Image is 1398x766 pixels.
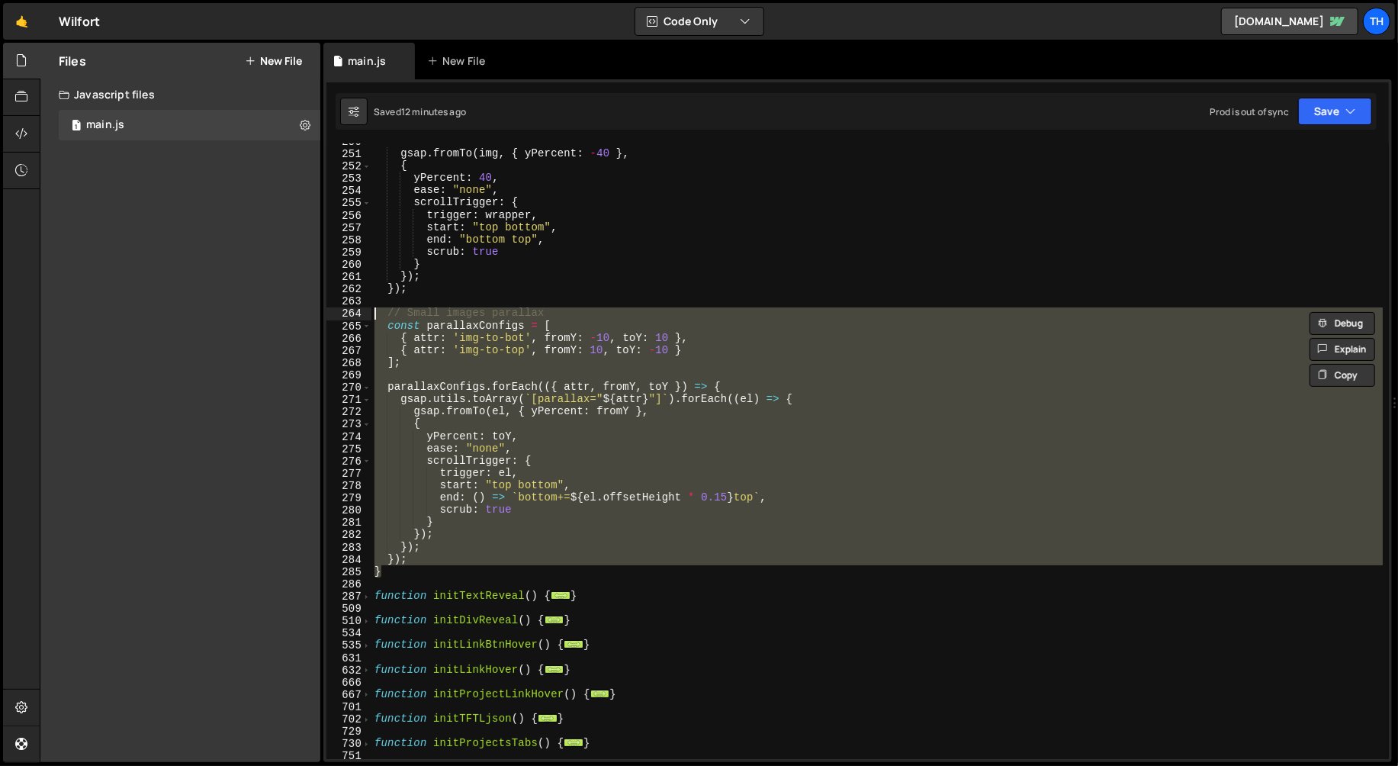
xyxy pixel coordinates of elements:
[59,12,100,31] div: Wilfort
[326,295,371,307] div: 263
[348,53,386,69] div: main.js
[326,307,371,320] div: 264
[1210,105,1289,118] div: Prod is out of sync
[374,105,466,118] div: Saved
[326,639,371,652] div: 535
[326,689,371,701] div: 667
[40,79,320,110] div: Javascript files
[1310,364,1375,387] button: Copy
[86,118,124,132] div: main.js
[564,739,583,747] span: ...
[326,713,371,726] div: 702
[326,468,371,480] div: 277
[326,578,371,591] div: 286
[3,3,40,40] a: 🤙
[326,443,371,455] div: 275
[1221,8,1358,35] a: [DOMAIN_NAME]
[326,418,371,430] div: 273
[326,480,371,492] div: 278
[326,566,371,578] div: 285
[326,554,371,566] div: 284
[326,738,371,750] div: 730
[245,55,302,67] button: New File
[326,148,371,160] div: 251
[326,369,371,381] div: 269
[326,406,371,418] div: 272
[1363,8,1390,35] a: Th
[1310,338,1375,361] button: Explain
[326,246,371,259] div: 259
[326,345,371,357] div: 267
[326,210,371,222] div: 256
[326,652,371,665] div: 631
[326,381,371,394] div: 270
[326,160,371,172] div: 252
[326,517,371,529] div: 281
[326,529,371,541] div: 282
[326,701,371,713] div: 701
[326,234,371,246] div: 258
[326,665,371,677] div: 632
[326,591,371,603] div: 287
[59,53,86,69] h2: Files
[326,283,371,295] div: 262
[427,53,491,69] div: New File
[545,616,564,624] span: ...
[72,121,81,133] span: 1
[326,455,371,468] div: 276
[326,677,371,689] div: 666
[1298,98,1372,125] button: Save
[326,259,371,271] div: 260
[326,394,371,406] div: 271
[1310,312,1375,335] button: Debug
[326,222,371,234] div: 257
[545,665,564,673] span: ...
[326,726,371,738] div: 729
[326,197,371,209] div: 255
[326,185,371,197] div: 254
[326,357,371,369] div: 268
[326,627,371,639] div: 534
[590,690,610,698] span: ...
[326,615,371,627] div: 510
[326,492,371,504] div: 279
[326,750,371,762] div: 751
[326,172,371,185] div: 253
[326,431,371,443] div: 274
[326,603,371,615] div: 509
[564,640,583,649] span: ...
[59,110,320,140] div: 16468/44594.js
[551,591,570,600] span: ...
[326,271,371,283] div: 261
[326,542,371,554] div: 283
[635,8,763,35] button: Code Only
[401,105,466,118] div: 12 minutes ago
[326,320,371,333] div: 265
[326,504,371,517] div: 280
[326,333,371,345] div: 266
[538,714,558,723] span: ...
